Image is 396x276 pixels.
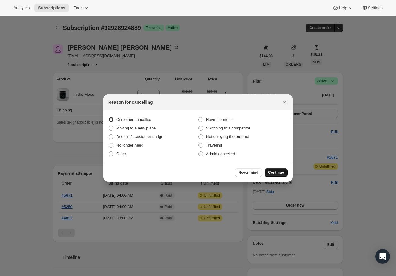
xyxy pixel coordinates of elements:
button: Close [280,98,289,106]
span: Analytics [13,6,30,10]
span: Other [116,151,126,156]
button: Settings [358,4,386,12]
span: Customer cancelled [116,117,151,122]
button: Analytics [10,4,33,12]
button: Never mind [235,168,262,177]
button: Tools [70,4,93,12]
span: Never mind [239,170,258,175]
button: Subscriptions [34,4,69,12]
span: Settings [368,6,383,10]
span: Traveling [206,143,222,147]
span: Doesn't fit customer budget [116,134,164,139]
button: Continue [265,168,288,177]
button: Help [329,4,357,12]
span: No longer need [116,143,143,147]
span: Tools [74,6,83,10]
h2: Reason for cancelling [108,99,153,105]
span: Admin cancelled [206,151,235,156]
span: Help [339,6,347,10]
span: Have too much [206,117,232,122]
span: Switching to a competitor [206,126,250,130]
span: Subscriptions [38,6,65,10]
span: Not enjoying the product [206,134,249,139]
div: Open Intercom Messenger [375,249,390,264]
span: Moving to a new place [116,126,156,130]
span: Continue [268,170,284,175]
